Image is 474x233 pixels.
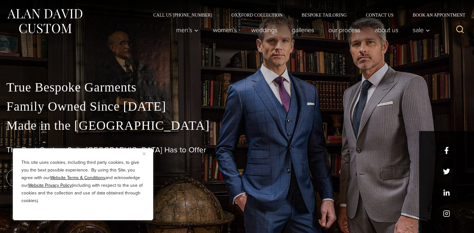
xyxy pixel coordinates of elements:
[143,150,150,157] button: Close
[368,24,406,36] a: About Us
[6,169,96,187] a: book an appointment
[28,182,72,189] a: Website Privacy Policy
[403,13,468,17] a: Book an Appointment
[6,145,468,155] h1: The Best Custom Suits [GEOGRAPHIC_DATA] Has to Offer
[144,13,222,17] a: Call Us [PHONE_NUMBER]
[176,27,199,33] span: Men’s
[50,174,105,181] a: Website Terms & Conditions
[285,24,321,36] a: Galleries
[244,24,285,36] a: weddings
[356,13,403,17] a: Contact Us
[413,27,430,33] span: Sale
[292,13,356,17] a: Bespoke Tailoring
[143,152,146,155] img: Close
[206,24,244,36] a: Women’s
[169,24,433,36] nav: Primary Navigation
[321,24,368,36] a: Our Process
[222,13,292,17] a: Oxxford Collection
[452,22,468,38] button: View Search Form
[6,7,83,35] img: Alan David Custom
[144,13,468,17] nav: Secondary Navigation
[6,78,468,135] p: True Bespoke Garments Family Owned Since [DATE] Made in the [GEOGRAPHIC_DATA]
[21,159,145,205] p: This site uses cookies, including third party cookies, to give you the best possible experience. ...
